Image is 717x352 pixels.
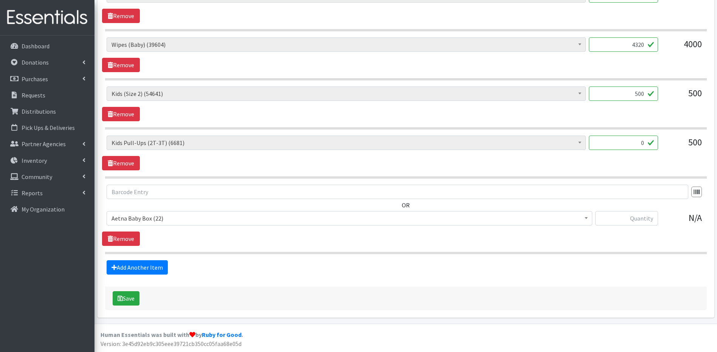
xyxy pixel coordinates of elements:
p: Pick Ups & Deliveries [22,124,75,131]
a: Add Another Item [107,260,168,275]
a: Remove [102,58,140,72]
a: Partner Agencies [3,136,91,151]
input: Quantity [589,86,658,101]
span: Aetna Baby Box (22) [111,213,587,224]
a: Ruby for Good [202,331,242,338]
span: Kids Pull-Ups (2T-3T) (6681) [107,136,586,150]
a: Donations [3,55,91,70]
strong: Human Essentials was built with by . [101,331,243,338]
p: Reports [22,189,43,197]
a: My Organization [3,202,91,217]
a: Remove [102,107,140,121]
label: OR [402,201,410,210]
input: Quantity [595,211,658,225]
a: Distributions [3,104,91,119]
a: Inventory [3,153,91,168]
a: Requests [3,88,91,103]
a: Remove [102,156,140,170]
input: Barcode Entry [107,185,688,199]
span: Kids Pull-Ups (2T-3T) (6681) [111,137,581,148]
input: Quantity [589,136,658,150]
p: Purchases [22,75,48,83]
p: Distributions [22,108,56,115]
img: HumanEssentials [3,5,91,30]
div: 4000 [664,37,702,58]
div: N/A [664,211,702,232]
div: 500 [664,136,702,156]
button: Save [113,291,139,306]
p: Dashboard [22,42,50,50]
span: Kids (Size 2) (54641) [107,86,586,101]
span: Aetna Baby Box (22) [107,211,592,225]
p: Inventory [22,157,47,164]
p: Requests [22,91,45,99]
a: Remove [102,232,140,246]
a: Community [3,169,91,184]
span: Wipes (Baby) (39604) [111,39,581,50]
span: Version: 3e45d92eb9c305eee39721cb350cc05faa68e05d [101,340,242,347]
span: Kids (Size 2) (54641) [111,88,581,99]
a: Pick Ups & Deliveries [3,120,91,135]
input: Quantity [589,37,658,52]
a: Dashboard [3,39,91,54]
a: Reports [3,185,91,201]
p: Partner Agencies [22,140,66,148]
p: Donations [22,59,49,66]
div: 500 [664,86,702,107]
a: Remove [102,9,140,23]
p: My Organization [22,205,65,213]
p: Community [22,173,52,181]
span: Wipes (Baby) (39604) [107,37,586,52]
a: Purchases [3,71,91,86]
